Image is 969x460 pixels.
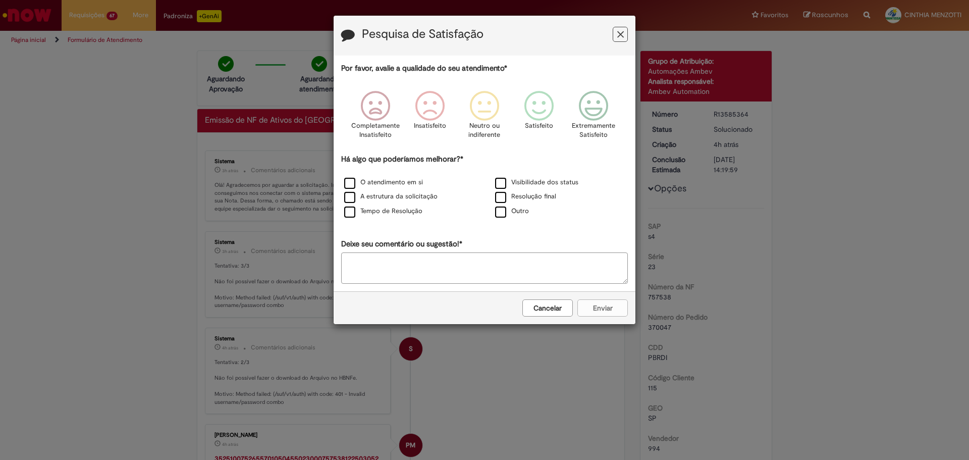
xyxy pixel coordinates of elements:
[351,121,400,140] p: Completamente Insatisfeito
[344,178,423,187] label: O atendimento em si
[495,178,578,187] label: Visibilidade dos status
[414,121,446,131] p: Insatisfeito
[341,63,507,74] label: Por favor, avalie a qualidade do seu atendimento*
[344,192,438,201] label: A estrutura da solicitação
[362,28,483,41] label: Pesquisa de Satisfação
[459,83,510,152] div: Neutro ou indiferente
[341,154,628,219] div: Há algo que poderíamos melhorar?*
[568,83,619,152] div: Extremamente Satisfeito
[495,207,529,216] label: Outro
[495,192,556,201] label: Resolução final
[525,121,553,131] p: Satisfeito
[344,207,422,216] label: Tempo de Resolução
[522,299,573,317] button: Cancelar
[513,83,565,152] div: Satisfeito
[341,239,462,249] label: Deixe seu comentário ou sugestão!*
[466,121,503,140] p: Neutro ou indiferente
[404,83,456,152] div: Insatisfeito
[572,121,615,140] p: Extremamente Satisfeito
[349,83,401,152] div: Completamente Insatisfeito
